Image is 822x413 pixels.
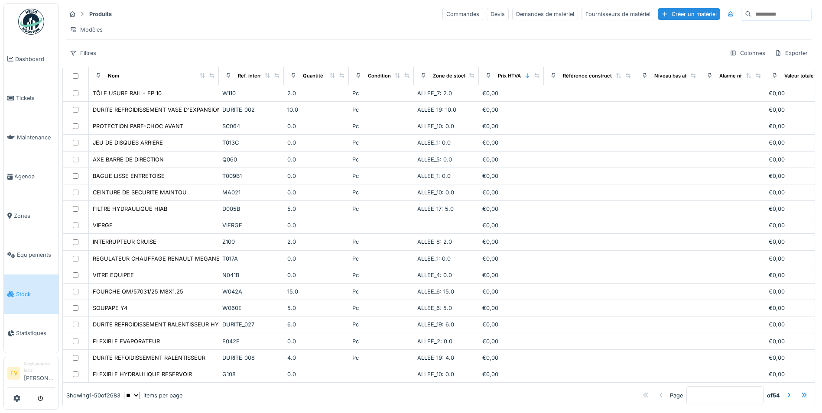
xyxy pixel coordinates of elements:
div: FOURCHE QM/57031/25 M8X1.25 [93,287,183,296]
div: Fournisseurs de matériel [582,8,654,20]
div: 0.0 [287,271,345,279]
span: ALLEE_19: 4.0 [417,355,454,361]
div: Pc [352,106,410,114]
a: FV Gestionnaire local[PERSON_NAME] [7,361,55,388]
span: ALLEE_4: 0.0 [417,272,452,278]
div: DURITE REFROIDISSEMENT RALENTISSEUR HYDRAULIQUE [93,320,251,329]
span: ALLEE_5: 0.0 [417,156,452,163]
div: VIERGE [93,221,113,229]
span: Dashboard [15,55,55,63]
span: Stock [16,290,55,298]
div: €0,00 [482,106,540,114]
div: €0,00 [482,320,540,329]
div: D005B [222,205,280,213]
div: Demandes de matériel [512,8,578,20]
div: Créer un matériel [658,8,720,20]
span: ALLEE_19: 10.0 [417,106,456,113]
span: ALLEE_17: 5.0 [417,206,454,212]
div: Pc [352,337,410,345]
div: T017A [222,255,280,263]
span: ALLEE_6: 5.0 [417,305,452,311]
div: €0,00 [482,221,540,229]
a: Maintenance [4,118,58,157]
span: Maintenance [17,133,55,142]
div: Ref. interne [238,72,265,80]
div: 0.0 [287,370,345,378]
div: €0,00 [482,139,540,147]
div: Référence constructeur [563,72,620,80]
div: €0,00 [482,354,540,362]
div: T013C [222,139,280,147]
span: ALLEE_7: 2.0 [417,90,452,97]
div: 2.0 [287,238,345,246]
div: SC064 [222,122,280,130]
div: INTERRUPTEUR CRUISE [93,238,156,246]
div: 0.0 [287,139,345,147]
span: ALLEE_8: 2.0 [417,239,452,245]
div: Colonnes [726,47,769,59]
div: DURITE REFOIDISSEMENT RALENTISSEUR [93,354,205,362]
div: €0,00 [482,337,540,345]
span: ALLEE_6: 15.0 [417,288,454,295]
div: DURITE_008 [222,354,280,362]
div: VITRE EQUIPEE [93,271,134,279]
img: Badge_color-CXgf-gQk.svg [18,9,44,35]
div: 2.0 [287,89,345,97]
div: Pc [352,172,410,180]
div: Niveau bas atteint ? [654,72,701,80]
div: Pc [352,354,410,362]
div: €0,00 [482,255,540,263]
span: ALLEE_1: 0.0 [417,173,451,179]
div: Pc [352,255,410,263]
div: 0.0 [287,122,345,130]
span: Équipements [17,251,55,259]
div: MA021 [222,188,280,197]
div: SOUPAPE Y4 [93,304,127,312]
div: DURITE REFROIDISSEMENT VASE D'EXPANSION [93,106,221,114]
strong: of 54 [767,391,780,399]
div: REGULATEUR CHAUFFAGE RENAULT MEGANE [93,255,220,263]
div: 0.0 [287,155,345,164]
div: Pc [352,304,410,312]
div: CEINTURE DE SECURITE MAINTOU [93,188,187,197]
div: 5.0 [287,304,345,312]
div: 0.0 [287,188,345,197]
div: DURITE_027 [222,320,280,329]
div: Pc [352,287,410,296]
div: W110 [222,89,280,97]
div: N041B [222,271,280,279]
a: Tickets [4,79,58,118]
div: W042A [222,287,280,296]
div: Gestionnaire local [24,361,55,374]
strong: Produits [86,10,115,18]
div: Pc [352,188,410,197]
div: Pc [352,139,410,147]
div: 0.0 [287,221,345,229]
div: BAGUE LISSE ENTRETOISE [93,172,165,180]
span: ALLEE_2: 0.0 [417,338,452,345]
div: 0.0 [287,255,345,263]
div: PROTECTION PARE-CHOC AVANT [93,122,183,130]
div: 10.0 [287,106,345,114]
div: Filtres [66,47,100,59]
div: JEU DE DISQUES ARRIERE [93,139,163,147]
div: Pc [352,122,410,130]
div: E042E [222,337,280,345]
div: Page [670,391,683,399]
div: FILTRE HYDRAULIQUE HIAB [93,205,167,213]
span: ALLEE_1: 0.0 [417,255,451,262]
div: T009B1 [222,172,280,180]
span: Statistiques [16,329,55,337]
li: FV [7,367,20,380]
span: Zones [14,212,55,220]
div: €0,00 [482,271,540,279]
div: 0.0 [287,337,345,345]
a: Statistiques [4,314,58,353]
div: 5.0 [287,205,345,213]
span: ALLEE_10: 0.0 [417,371,454,378]
div: 6.0 [287,320,345,329]
a: Dashboard [4,39,58,79]
div: Quantité [303,72,323,80]
div: FLEXIBLE HYDRAULIQUE RESERVOIR [93,370,192,378]
div: Z100 [222,238,280,246]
